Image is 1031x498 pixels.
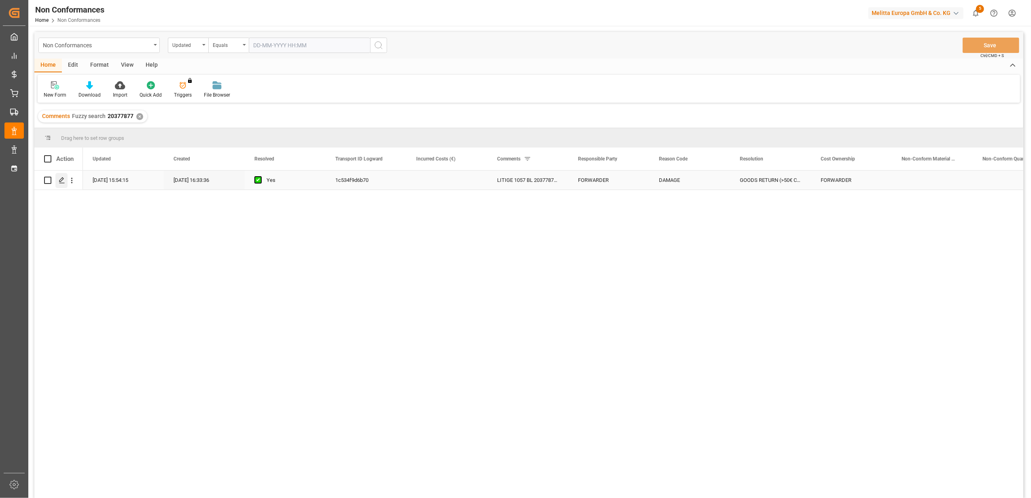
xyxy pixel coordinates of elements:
[38,38,160,53] button: open menu
[568,171,649,190] div: FORWARDER
[487,171,568,190] div: LITIGE 1057 BL 20377877 Refusé pour avarie // BE 682 Emballage changé et remis en stock
[35,4,104,16] div: Non Conformances
[967,4,985,22] button: show 5 new notifications
[370,38,387,53] button: search button
[649,171,730,190] div: DAMAGE
[43,40,151,50] div: Non Conformances
[93,156,111,162] span: Updated
[115,59,140,72] div: View
[62,59,84,72] div: Edit
[35,17,49,23] a: Home
[213,40,240,49] div: Equals
[267,171,316,190] div: Yes
[84,59,115,72] div: Format
[56,155,74,162] div: Action
[980,53,1004,59] span: Ctrl/CMD + S
[963,38,1019,53] button: Save
[740,156,763,162] span: Resolution
[811,171,892,190] div: FORWARDER
[868,7,963,19] div: Melitta Europa GmbH & Co. KG
[204,91,230,99] div: File Browser
[254,156,274,162] span: Resolved
[174,156,190,162] span: Created
[61,135,124,141] span: Drag here to set row groups
[208,38,249,53] button: open menu
[164,171,245,190] div: [DATE] 16:33:36
[42,113,70,119] span: Comments
[868,5,967,21] button: Melitta Europa GmbH & Co. KG
[172,40,200,49] div: Updated
[168,38,208,53] button: open menu
[985,4,1003,22] button: Help Center
[976,5,984,13] span: 5
[416,156,455,162] span: Incurred Costs (€)
[136,113,143,120] div: ✕
[44,91,66,99] div: New Form
[578,156,617,162] span: Responsible Party
[730,171,811,190] div: GOODS RETURN (>50€ CREDIT NOTE)
[821,156,855,162] span: Cost Ownership
[113,91,127,99] div: Import
[497,156,521,162] span: Comments
[335,156,383,162] span: Transport ID Logward
[140,59,164,72] div: Help
[34,171,83,190] div: Press SPACE to select this row.
[78,91,101,99] div: Download
[326,171,406,190] div: 1c534f9d6b70
[83,171,164,190] div: [DATE] 15:54:15
[34,59,62,72] div: Home
[249,38,370,53] input: DD-MM-YYYY HH:MM
[902,156,956,162] span: Non-Conform Material (Code)
[108,113,133,119] span: 20377877
[72,113,106,119] span: Fuzzy search
[659,156,688,162] span: Reason Code
[140,91,162,99] div: Quick Add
